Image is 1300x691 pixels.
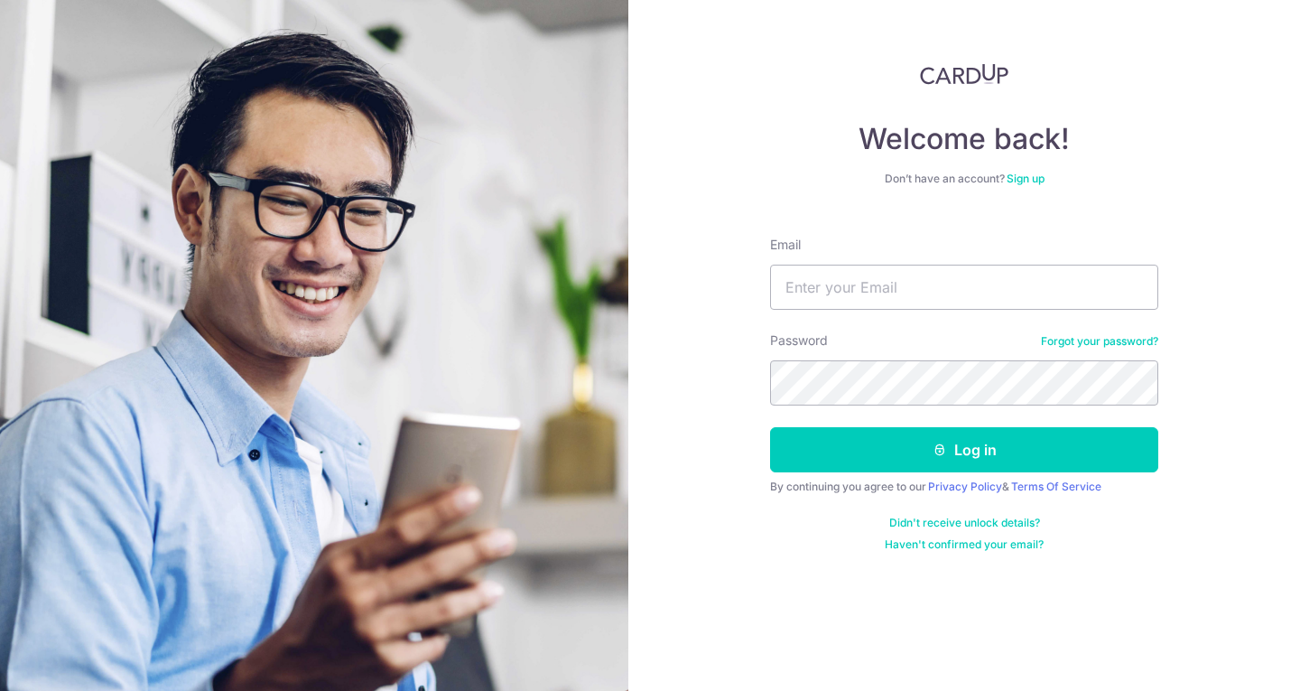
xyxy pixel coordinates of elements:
[1007,172,1045,185] a: Sign up
[770,331,828,350] label: Password
[1011,480,1101,493] a: Terms Of Service
[889,516,1040,530] a: Didn't receive unlock details?
[928,480,1002,493] a: Privacy Policy
[770,172,1158,186] div: Don’t have an account?
[770,121,1158,157] h4: Welcome back!
[920,63,1008,85] img: CardUp Logo
[770,427,1158,472] button: Log in
[770,265,1158,310] input: Enter your Email
[1041,334,1158,349] a: Forgot your password?
[770,236,801,254] label: Email
[885,537,1044,552] a: Haven't confirmed your email?
[770,480,1158,494] div: By continuing you agree to our &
